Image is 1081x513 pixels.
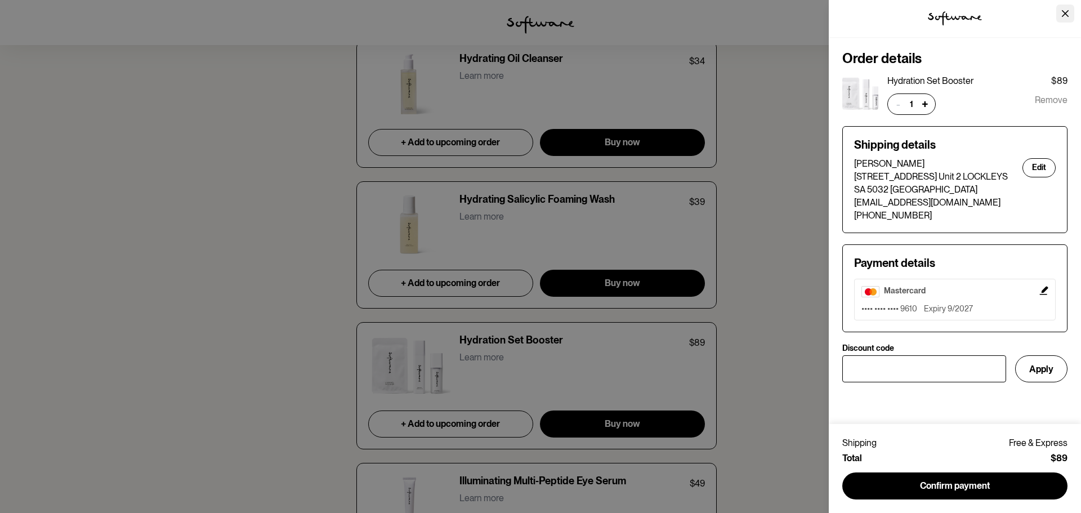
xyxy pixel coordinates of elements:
p: SA 5032 [GEOGRAPHIC_DATA] [854,184,1008,195]
h3: Shipping details [854,138,1056,151]
p: [STREET_ADDRESS] Unit 2 LOCKLEYS [854,171,1008,182]
button: Edit [854,279,1056,321]
button: - [890,96,906,112]
button: + [917,96,933,112]
p: •••• •••• •••• 9610 [861,304,917,314]
p: Hydration Set Booster [887,75,973,86]
p: Total [842,453,862,463]
p: Expiry 9/2027 [924,304,973,314]
p: Discount code [842,344,894,353]
button: Close [1056,5,1074,23]
span: mastercard [884,286,926,295]
button: Apply [1015,355,1067,382]
img: clx11tlc2000j3b6d8cme6tz2.png [842,75,878,111]
p: [PERSON_NAME] [854,158,1008,169]
p: [EMAIL_ADDRESS][DOMAIN_NAME] [854,197,1008,208]
span: 1 [906,99,917,110]
p: Free & Express [1009,438,1067,448]
span: Remove [1035,93,1067,115]
p: $89 [1051,453,1067,463]
img: mastercard.2d2867b1b222a5e6c6da.webp [861,286,879,297]
h3: Payment details [854,256,1056,270]
p: [PHONE_NUMBER] [854,210,1008,221]
h3: Order details [842,51,1067,67]
button: Edit [1022,158,1056,177]
button: Confirm payment [842,472,1067,499]
p: $89 [1051,75,1067,86]
p: Shipping [842,438,877,448]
